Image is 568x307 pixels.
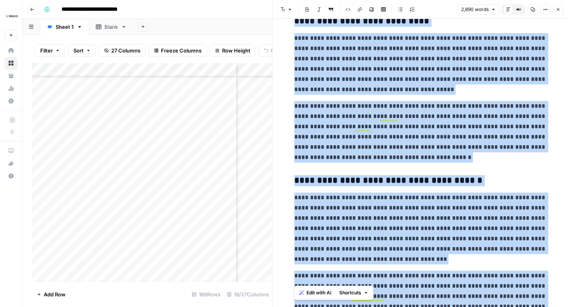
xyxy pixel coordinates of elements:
[5,82,17,95] a: Usage
[222,47,250,54] span: Row Height
[259,44,290,57] button: Undo
[189,288,224,301] div: 166 Rows
[224,288,272,301] div: 18/27 Columns
[5,6,17,26] button: Workspace: Disco
[5,170,17,182] button: Help + Support
[336,288,372,298] button: Shortcuts
[56,23,74,31] div: Sheet 1
[161,47,202,54] span: Freeze Columns
[32,288,70,301] button: Add Row
[306,289,331,296] span: Edit with AI
[149,44,207,57] button: Freeze Columns
[35,44,65,57] button: Filter
[275,22,298,29] div: Font style
[111,47,140,54] span: 27 Columns
[40,19,89,35] a: Sheet 1
[5,95,17,107] a: Settings
[296,288,334,298] button: Edit with AI
[89,19,133,35] a: Blank
[5,57,17,69] a: Browse
[339,289,361,296] span: Shortcuts
[5,144,17,157] a: AirOps Academy
[5,44,17,57] a: Home
[68,44,96,57] button: Sort
[461,6,489,13] span: 2,890 words
[5,157,17,169] div: What's new?
[99,44,146,57] button: 27 Columns
[458,4,499,15] button: 2,890 words
[5,157,17,170] button: What's new?
[44,290,65,298] span: Add Row
[5,69,17,82] a: Your Data
[73,47,84,54] span: Sort
[40,47,53,54] span: Filter
[210,44,256,57] button: Row Height
[5,9,19,23] img: Disco Logo
[105,23,118,31] div: Blank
